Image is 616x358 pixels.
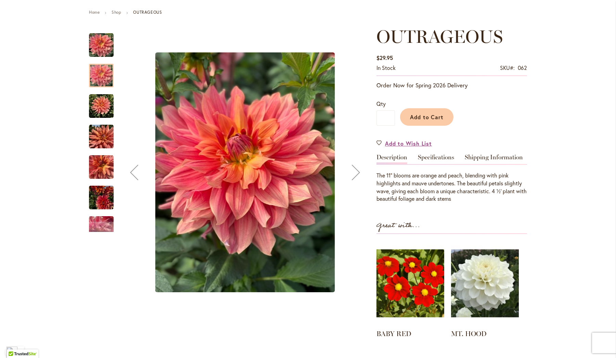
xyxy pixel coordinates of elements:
[89,148,120,179] div: OUTRAGEOUS
[376,154,527,203] div: Detailed Product Info
[89,181,114,214] img: OUTRAGEOUS
[5,334,24,353] iframe: Launch Accessibility Center
[89,33,114,58] img: OUTRAGEOUS
[89,10,100,15] a: Home
[89,179,120,209] div: OUTRAGEOUS
[518,64,527,72] div: 062
[376,139,432,147] a: Add to Wish List
[376,54,393,61] span: $29.95
[376,64,396,71] span: In stock
[89,209,120,240] div: OUTRAGEOUS
[133,10,162,15] strong: OUTRAGEOUS
[155,52,335,292] img: OUTRAGEOUS
[451,330,487,338] a: MT. HOOD
[120,26,370,319] div: OUTRAGEOUSOUTRAGEOUSOUTRAGEOUS
[376,172,527,203] p: The 11” blooms are orange and peach, blending with pink highlights and mauve undertones. The beau...
[89,118,120,148] div: OUTRAGEOUS
[89,94,114,119] img: OUTRAGEOUS
[400,108,453,126] button: Add to Cart
[112,10,121,15] a: Shop
[376,81,527,89] p: Order Now for Spring 2026 Delivery
[89,57,120,87] div: OUTRAGEOUS
[89,222,114,232] div: Next
[376,154,407,164] a: Description
[376,241,444,326] img: BABY RED
[500,64,515,71] strong: SKU
[120,26,370,319] div: OUTRAGEOUS
[410,113,444,121] span: Add to Cart
[376,100,386,107] span: Qty
[120,26,148,319] button: Previous
[89,87,120,118] div: OUTRAGEOUS
[120,26,401,319] div: Product Images
[89,26,120,57] div: OUTRAGEOUS
[376,64,396,72] div: Availability
[465,154,523,164] a: Shipping Information
[89,155,114,180] img: OUTRAGEOUS
[385,139,432,147] span: Add to Wish List
[376,330,411,338] a: BABY RED
[342,26,370,319] button: Next
[376,26,503,47] span: OUTRAGEOUS
[451,241,519,326] img: MT. HOOD
[376,220,420,231] strong: Great with...
[418,154,454,164] a: Specifications
[89,124,114,149] img: OUTRAGEOUS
